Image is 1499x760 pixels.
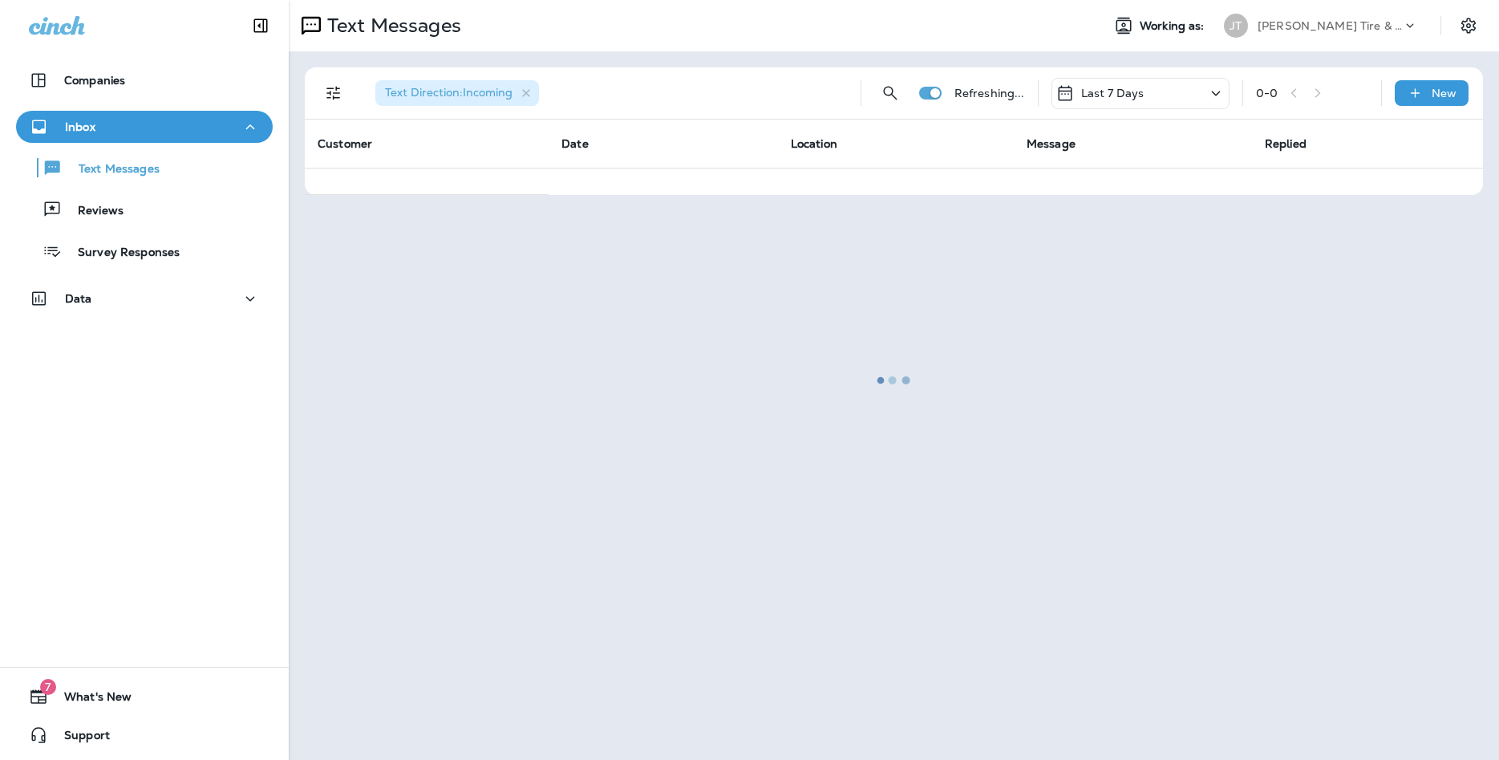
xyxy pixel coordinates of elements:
span: Support [48,729,110,748]
span: What's New [48,690,132,709]
span: 7 [40,679,56,695]
button: Survey Responses [16,234,273,268]
p: Text Messages [63,162,160,177]
p: Inbox [65,120,95,133]
button: Companies [16,64,273,96]
p: Reviews [62,204,124,219]
button: Reviews [16,193,273,226]
button: Inbox [16,111,273,143]
button: Data [16,282,273,315]
button: Text Messages [16,151,273,185]
p: Data [65,292,92,305]
button: Support [16,719,273,751]
button: 7What's New [16,681,273,713]
button: Collapse Sidebar [238,10,283,42]
p: Companies [64,74,125,87]
p: Survey Responses [62,246,180,261]
p: New [1432,87,1456,100]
